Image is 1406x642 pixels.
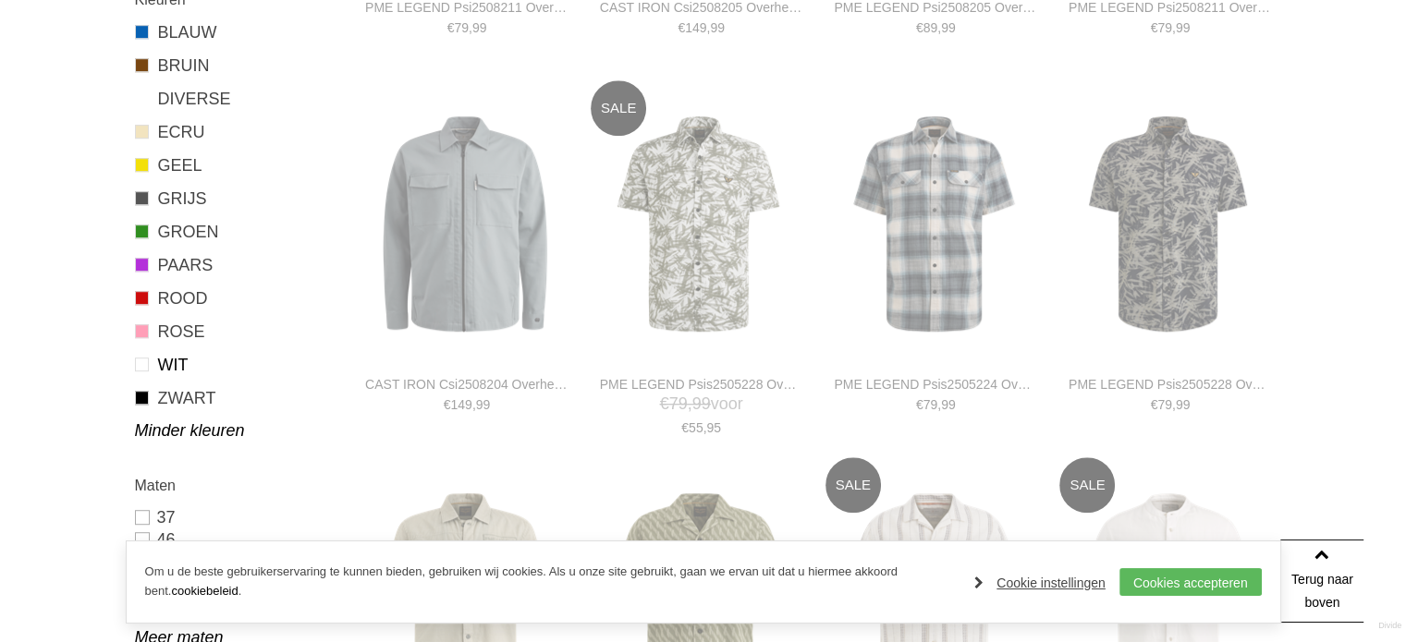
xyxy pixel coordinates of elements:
[135,419,334,442] a: Minder kleuren
[135,153,334,177] a: GEEL
[1119,568,1262,596] a: Cookies accepteren
[135,253,334,277] a: PAARS
[135,320,334,344] a: ROSE
[135,87,334,111] a: DIVERSE
[135,220,334,244] a: GROEN
[145,563,957,601] p: Om u de beste gebruikerservaring te kunnen bieden, gebruiken wij cookies. Als u onze site gebruik...
[135,20,334,44] a: BLAUW
[135,528,334,551] a: 46
[974,569,1106,597] a: Cookie instellingen
[135,187,334,211] a: GRIJS
[135,120,334,144] a: ECRU
[135,353,334,377] a: WIT
[135,286,334,310] a: ROOD
[135,386,334,410] a: ZWART
[135,474,334,497] h2: Maten
[135,54,334,78] a: BRUIN
[1378,614,1401,637] a: Divide
[135,506,334,528] a: 37
[171,584,238,598] a: cookiebeleid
